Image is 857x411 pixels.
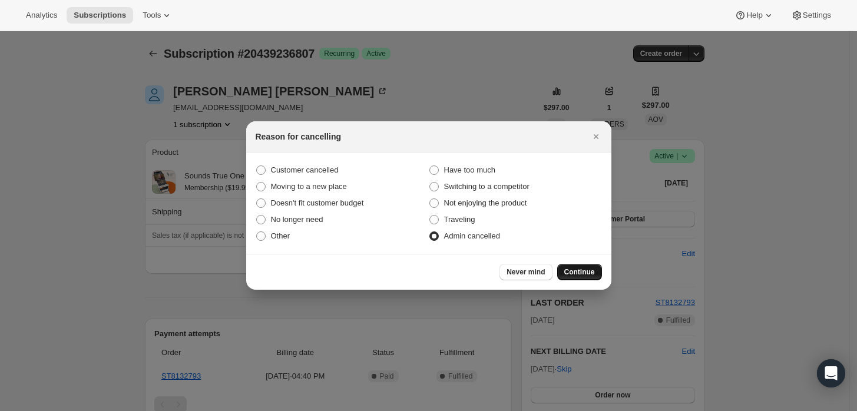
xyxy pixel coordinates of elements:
[271,231,290,240] span: Other
[444,165,495,174] span: Have too much
[746,11,762,20] span: Help
[564,267,595,277] span: Continue
[19,7,64,24] button: Analytics
[67,7,133,24] button: Subscriptions
[444,215,475,224] span: Traveling
[256,131,341,142] h2: Reason for cancelling
[557,264,602,280] button: Continue
[803,11,831,20] span: Settings
[817,359,845,387] div: Open Intercom Messenger
[271,198,364,207] span: Doesn't fit customer budget
[271,215,323,224] span: No longer need
[784,7,838,24] button: Settings
[143,11,161,20] span: Tools
[135,7,180,24] button: Tools
[444,198,527,207] span: Not enjoying the product
[444,182,530,191] span: Switching to a competitor
[444,231,500,240] span: Admin cancelled
[74,11,126,20] span: Subscriptions
[507,267,545,277] span: Never mind
[271,182,347,191] span: Moving to a new place
[588,128,604,145] button: Close
[26,11,57,20] span: Analytics
[499,264,552,280] button: Never mind
[271,165,339,174] span: Customer cancelled
[727,7,781,24] button: Help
